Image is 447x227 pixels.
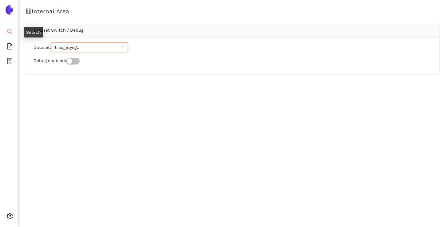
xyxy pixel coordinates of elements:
span: file-add [7,41,13,53]
div: Search [24,27,43,37]
span: container [7,56,13,68]
span: control [26,8,32,14]
span: trox_jqyegc [55,43,124,52]
h1: Internal Area [26,7,440,15]
span: setting [7,211,13,223]
div: Dataset: [34,42,432,52]
span: search [7,26,13,39]
div: Debug enabled: [34,57,432,65]
img: Logo [4,5,14,15]
div: Dataset Switch / Debug [34,23,432,37]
